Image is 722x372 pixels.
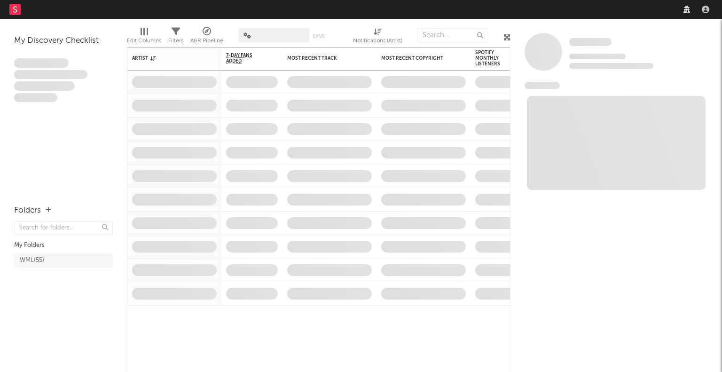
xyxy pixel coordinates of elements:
input: Search... [417,28,488,42]
div: Most Recent Track [287,55,358,61]
span: Aliquam viverra [14,93,57,103]
div: Artist [132,55,203,61]
span: 7-Day Fans Added [226,53,264,64]
span: Lorem ipsum dolor [14,58,69,68]
span: Some Artist [569,38,612,46]
span: Integer aliquet in purus et [14,70,87,79]
div: Spotify Monthly Listeners [475,50,508,67]
div: Filters [168,24,183,51]
div: A&R Pipeline [190,35,223,47]
span: Praesent ac interdum [14,81,75,91]
div: Edit Columns [127,35,161,47]
span: Tracking Since: [DATE] [569,54,626,59]
div: Edit Columns [127,24,161,51]
div: WML ( 55 ) [20,255,44,266]
input: Search for folders... [14,222,113,235]
div: Notifications (Artist) [353,35,402,47]
div: Filters [168,35,183,47]
div: Folders [14,205,41,216]
div: Most Recent Copyright [381,55,452,61]
span: 0 fans last week [569,63,653,69]
div: A&R Pipeline [190,24,223,51]
span: News Feed [525,82,560,89]
button: Save [313,34,325,39]
div: My Folders [14,240,113,251]
a: Some Artist [569,38,612,47]
a: WML(55) [14,253,113,268]
div: Notifications (Artist) [353,24,402,51]
div: My Discovery Checklist [14,35,113,47]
